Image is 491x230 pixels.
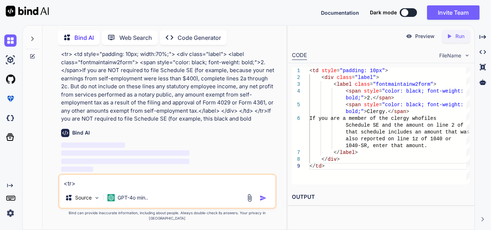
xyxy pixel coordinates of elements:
span: ‌ [61,150,189,156]
img: settings [4,207,17,219]
img: preview [406,33,412,39]
img: chevron down [464,52,470,58]
p: Bind can provide inaccurate information, including about people. Always double-check its answers.... [58,210,276,221]
span: ‌ [61,142,125,148]
span: < [334,81,336,87]
span: > [322,163,325,169]
span: = [370,81,373,87]
img: premium [4,93,17,105]
div: 9 [292,163,300,170]
span: 2. [367,95,373,101]
p: Preview [415,33,435,40]
span: span [349,102,361,108]
span: = [379,88,382,94]
span: label [337,81,352,87]
span: td [312,68,318,74]
p: <tr> <td style="padding: 10px; width:70%;"> <div class="label"> <label class="fontmaintainw2form"... [61,50,275,123]
div: 7 [292,149,300,156]
p: Bind AI [74,33,94,42]
img: githubLight [4,73,17,85]
p: Code Generator [178,33,221,42]
span: > [376,75,379,80]
span: </ [373,95,379,101]
span: span [349,88,361,94]
div: 8 [292,156,300,163]
span: "fontmaintainw2form" [373,81,433,87]
span: label [340,150,355,155]
button: Invite Team [427,5,479,20]
span: </ [334,150,340,155]
span: bold;" [346,109,364,114]
div: 3 [292,81,300,88]
span: < [346,88,349,94]
span: </ [309,163,316,169]
span: class [337,75,352,80]
span: = [379,102,382,108]
span: > [391,95,394,101]
span: div [327,156,336,162]
div: 2 [292,74,300,81]
span: > [355,150,358,155]
span: < [346,102,349,108]
img: GPT-4o mini [107,194,115,201]
span: Clergy. [367,109,388,114]
span: span [394,109,406,114]
span: </ [322,156,328,162]
img: Bind AI [6,6,49,17]
span: = [337,68,340,74]
span: "label" [355,75,376,80]
span: ‌ [61,166,93,172]
span: "padding: 10px" [340,68,385,74]
span: "color: black; font-weight: [382,88,464,94]
span: that schedule includes an amount that was [346,129,469,135]
p: Source [75,194,92,201]
p: GPT-4o min.. [118,194,148,201]
img: ai-studio [4,54,17,66]
h2: OUTPUT [288,189,474,206]
img: attachment [245,194,254,202]
span: If you are a member of the clergy who [309,116,421,121]
span: < [309,68,312,74]
span: > [364,95,367,101]
span: Documentation [321,10,359,16]
span: 1040-SR, enter that amount. [346,143,427,149]
span: < [322,75,325,80]
p: Web Search [119,33,152,42]
span: "color: black; font-weight: [382,102,464,108]
span: > [385,68,388,74]
img: chat [4,34,17,47]
span: > [433,81,436,87]
span: </ [388,109,394,114]
span: style [364,102,379,108]
img: Pick Models [94,195,100,201]
div: 1 [292,67,300,74]
span: > [364,109,367,114]
h6: Bind AI [72,129,90,136]
img: icon [260,194,267,202]
span: bold;" [346,95,364,101]
span: ‌ [61,159,189,164]
div: CODE [292,51,307,60]
div: 6 [292,115,300,122]
span: Dark mode [370,9,397,16]
button: Documentation [321,9,359,17]
div: 5 [292,102,300,108]
div: 4 [292,88,300,95]
span: span [379,95,391,101]
span: div [325,75,334,80]
span: Schedule SE and the amount on line 2 of [346,122,464,128]
span: style [364,88,379,94]
span: FileName [439,52,461,59]
span: > [337,156,340,162]
span: class [355,81,370,87]
span: td [316,163,322,169]
img: darkCloudIdeIcon [4,112,17,124]
p: Run [455,33,464,40]
span: files [421,116,436,121]
span: also reported on line 1z of 1040 or [346,136,451,142]
span: > [406,109,409,114]
span: = [352,75,355,80]
span: style [322,68,337,74]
